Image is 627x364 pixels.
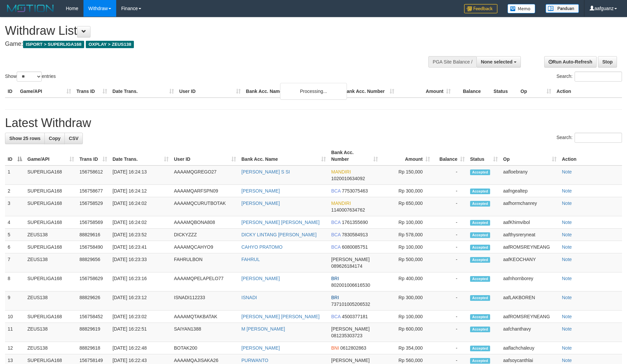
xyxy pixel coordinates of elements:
td: 12 [5,342,25,354]
td: Rp 100,000 [381,216,433,229]
a: Stop [598,56,617,68]
td: AAAAMQCAHYO9 [171,241,239,253]
span: CSV [69,136,78,141]
td: 156758677 [77,185,110,197]
h4: Game: [5,41,411,47]
td: 88829626 [77,291,110,311]
td: [DATE] 16:24:12 [110,185,171,197]
td: 156758629 [77,272,110,291]
a: Note [562,257,572,262]
img: Feedback.jpg [464,4,497,13]
a: [PERSON_NAME] [241,201,280,206]
td: [DATE] 16:22:51 [110,323,171,342]
td: aafKEOCHANY [500,253,559,272]
td: 10 [5,311,25,323]
span: Accepted [470,201,490,207]
td: FAHRULBON [171,253,239,272]
span: Accepted [470,346,490,351]
td: [DATE] 16:23:33 [110,253,171,272]
span: Accepted [470,295,490,301]
td: 9 [5,291,25,311]
td: ZEUS138 [25,323,77,342]
a: Note [562,314,572,319]
td: SAIYAN1388 [171,323,239,342]
span: Accepted [470,189,490,194]
a: Note [562,188,572,194]
td: aafnhornborey [500,272,559,291]
td: SUPERLIGA168 [25,272,77,291]
td: [DATE] 16:23:52 [110,229,171,241]
th: User ID [177,85,243,98]
th: Op [518,85,554,98]
a: FAHRUL [241,257,260,262]
td: - [433,216,467,229]
td: [DATE] 16:23:16 [110,272,171,291]
td: - [433,272,467,291]
a: [PERSON_NAME] [241,188,280,194]
td: Rp 100,000 [381,311,433,323]
td: 1 [5,165,25,185]
span: [PERSON_NAME] [331,326,370,332]
td: Rp 578,000 [381,229,433,241]
button: None selected [476,56,521,68]
img: panduan.png [546,4,579,13]
span: Accepted [470,220,490,226]
a: [PERSON_NAME] [PERSON_NAME] [241,220,320,225]
th: Status: activate to sort column ascending [467,146,500,165]
td: BOTAK200 [171,342,239,354]
span: Copy 7753075463 to clipboard [342,188,368,194]
td: [DATE] 16:23:02 [110,311,171,323]
a: [PERSON_NAME] [PERSON_NAME] [241,314,320,319]
label: Search: [557,72,622,82]
a: [PERSON_NAME] [241,276,280,281]
span: Copy 089626184174 to clipboard [331,263,362,269]
a: Note [562,276,572,281]
td: 4 [5,216,25,229]
th: Date Trans.: activate to sort column ascending [110,146,171,165]
td: aafngealtep [500,185,559,197]
td: Rp 500,000 [381,253,433,272]
th: ID [5,85,17,98]
td: [DATE] 16:23:12 [110,291,171,311]
span: [PERSON_NAME] [331,358,370,363]
td: 88829616 [77,229,110,241]
a: Note [562,345,572,351]
th: ID: activate to sort column descending [5,146,25,165]
a: [PERSON_NAME] S SI [241,169,290,174]
a: PURWANTO [241,358,268,363]
div: Processing... [280,83,347,100]
a: Run Auto-Refresh [544,56,597,68]
th: Bank Acc. Number: activate to sort column ascending [329,146,381,165]
td: aafhormchanrey [500,197,559,216]
span: BRI [331,276,339,281]
th: User ID: activate to sort column ascending [171,146,239,165]
td: AAAAMQPELAPELO77 [171,272,239,291]
a: DICKY LINTANG [PERSON_NAME] [241,232,317,237]
td: - [433,229,467,241]
th: Action [559,146,622,165]
td: 88829618 [77,342,110,354]
td: aaflachchaleuy [500,342,559,354]
th: Bank Acc. Name: activate to sort column ascending [239,146,329,165]
td: [DATE] 16:24:02 [110,216,171,229]
td: aafthysreryneat [500,229,559,241]
td: - [433,253,467,272]
td: - [433,165,467,185]
span: BCA [331,220,341,225]
td: aafloebrany [500,165,559,185]
td: Rp 300,000 [381,185,433,197]
td: - [433,185,467,197]
td: 156758490 [77,241,110,253]
a: Note [562,169,572,174]
td: Rp 650,000 [381,197,433,216]
td: SUPERLIGA168 [25,185,77,197]
td: [DATE] 16:24:02 [110,197,171,216]
th: Game/API [17,85,74,98]
td: SUPERLIGA168 [25,311,77,323]
td: - [433,342,467,354]
img: MOTION_logo.png [5,3,56,13]
span: Accepted [470,358,490,364]
a: ISNADI [241,295,257,300]
a: Note [562,358,572,363]
a: CAHYO PRATOMO [241,244,282,250]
